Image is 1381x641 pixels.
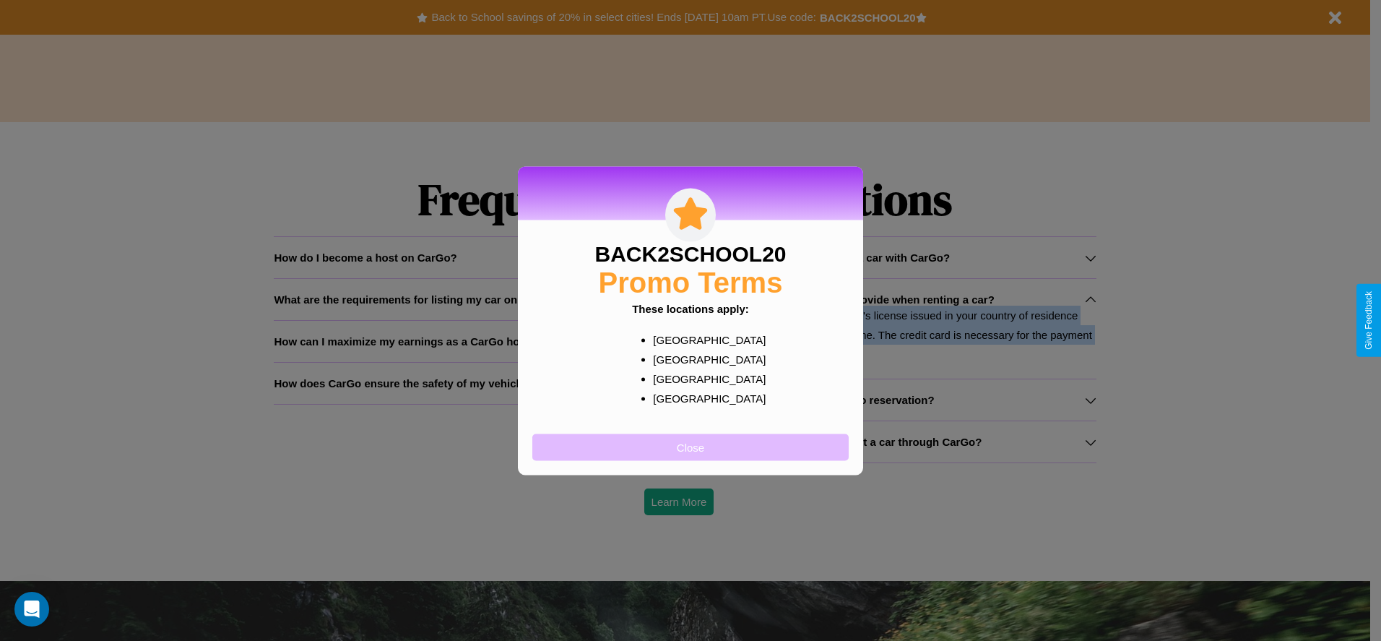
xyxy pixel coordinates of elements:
[14,592,49,627] div: Open Intercom Messenger
[653,369,756,388] p: [GEOGRAPHIC_DATA]
[1364,291,1374,350] div: Give Feedback
[653,388,756,408] p: [GEOGRAPHIC_DATA]
[653,349,756,369] p: [GEOGRAPHIC_DATA]
[632,302,749,314] b: These locations apply:
[532,434,849,460] button: Close
[653,330,756,349] p: [GEOGRAPHIC_DATA]
[594,241,786,266] h3: BACK2SCHOOL20
[599,266,783,298] h2: Promo Terms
